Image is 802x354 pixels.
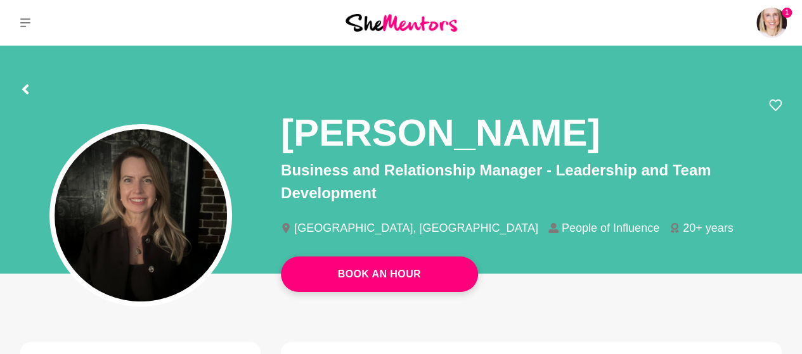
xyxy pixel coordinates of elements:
[756,8,787,38] img: Emily Burnham
[669,222,744,234] li: 20+ years
[756,8,787,38] a: Emily Burnham1
[281,222,548,234] li: [GEOGRAPHIC_DATA], [GEOGRAPHIC_DATA]
[548,222,669,234] li: People of Influence
[281,159,782,205] p: Business and Relationship Manager - Leadership and Team Development
[281,256,478,292] a: Book An Hour
[281,109,600,156] h1: [PERSON_NAME]
[346,14,457,31] img: She Mentors Logo
[782,8,792,18] span: 1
